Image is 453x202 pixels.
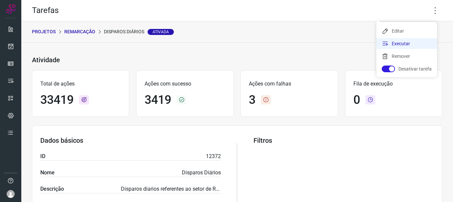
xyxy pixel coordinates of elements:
p: 12372 [206,152,221,160]
li: Editar [376,26,437,36]
li: Remover [376,51,437,62]
p: PROJETOS [32,28,56,35]
h1: 33419 [40,93,74,107]
li: Executar [376,38,437,49]
label: Descrição [40,185,64,193]
span: Ativada [148,29,174,35]
label: Nome [40,169,55,177]
h2: Tarefas [32,6,59,15]
p: Ações com falhas [249,80,329,88]
h1: 0 [353,93,360,107]
p: Remarcação [64,28,95,35]
h3: Dados básicos [40,136,221,144]
p: Disparos diarios referentes ao setor de Remacação [121,185,221,193]
p: Total de ações [40,80,121,88]
p: Disparos Diários [182,169,221,177]
h3: Filtros [253,136,434,144]
p: Ações com sucesso [145,80,225,88]
h1: 3419 [145,93,171,107]
p: Fila de execução [353,80,434,88]
li: Desativar tarefa [376,64,437,74]
label: ID [40,152,45,160]
img: Logo [6,4,16,14]
h3: Atividade [32,56,60,64]
h1: 3 [249,93,255,107]
img: avatar-user-boy.jpg [7,190,15,198]
p: Disparos Diários [104,28,174,35]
